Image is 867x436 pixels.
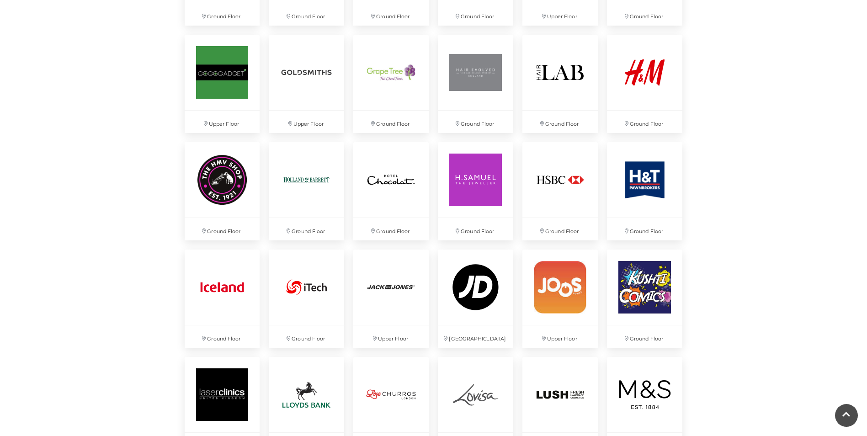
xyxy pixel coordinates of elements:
p: Ground Floor [522,111,598,133]
p: Upper Floor [522,3,598,26]
a: Upper Floor [264,30,349,138]
p: Ground Floor [185,3,260,26]
a: Ground Floor [602,138,687,245]
a: Ground Floor [349,30,433,138]
p: Ground Floor [353,218,429,240]
p: Ground Floor [438,3,513,26]
p: Ground Floor [269,3,344,26]
a: Ground Floor [433,138,518,245]
p: Ground Floor [353,111,429,133]
p: Ground Floor [607,325,682,348]
img: Hair Evolved at Festival Place, Basingstoke [438,35,513,110]
p: Ground Floor [438,218,513,240]
p: Ground Floor [269,218,344,240]
a: Ground Floor [264,138,349,245]
a: [GEOGRAPHIC_DATA] [433,245,518,352]
a: Ground Floor [180,138,265,245]
a: Ground Floor [602,245,687,352]
a: Ground Floor [518,138,602,245]
a: Ground Floor [518,30,602,138]
a: Ground Floor [602,30,687,138]
p: Ground Floor [269,325,344,348]
a: Upper Floor [518,245,602,352]
a: Hair Evolved at Festival Place, Basingstoke Ground Floor [433,30,518,138]
a: Ground Floor [180,245,265,352]
p: Ground Floor [353,3,429,26]
a: Ground Floor [349,138,433,245]
a: Ground Floor [264,245,349,352]
p: [GEOGRAPHIC_DATA] [438,325,513,348]
a: Upper Floor [349,245,433,352]
p: Ground Floor [185,325,260,348]
p: Ground Floor [522,218,598,240]
a: Upper Floor [180,30,265,138]
p: Upper Floor [522,325,598,348]
img: Laser Clinic [185,357,260,432]
p: Ground Floor [607,218,682,240]
p: Ground Floor [607,3,682,26]
p: Ground Floor [185,218,260,240]
p: Ground Floor [438,111,513,133]
p: Upper Floor [185,111,260,133]
p: Upper Floor [269,111,344,133]
p: Ground Floor [607,111,682,133]
p: Upper Floor [353,325,429,348]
